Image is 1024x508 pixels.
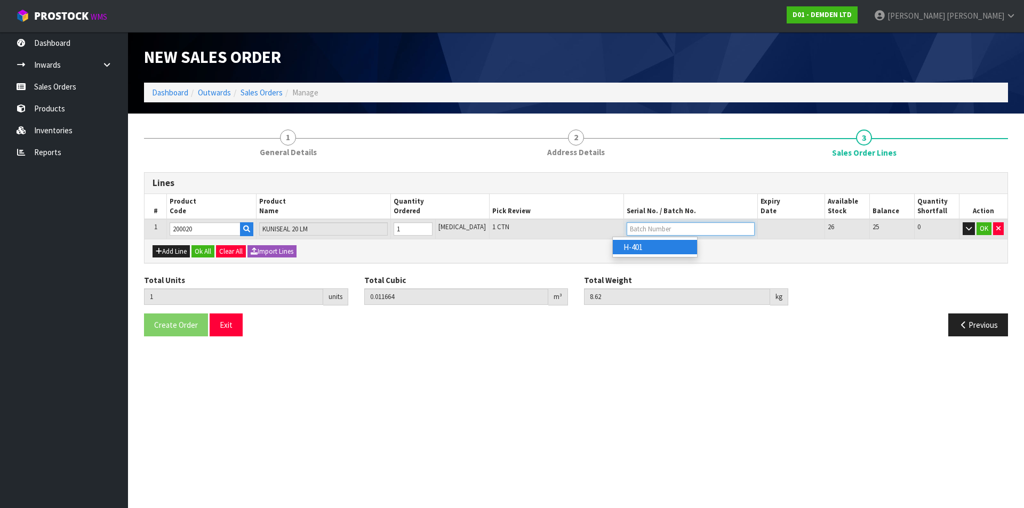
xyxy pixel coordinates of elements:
[828,222,834,231] span: 26
[144,164,1008,345] span: Sales Order Lines
[832,147,897,158] span: Sales Order Lines
[870,194,915,220] th: Balance
[758,194,825,220] th: Expiry Date
[91,12,107,22] small: WMS
[793,10,852,19] strong: D01 - DEMDEN LTD
[825,194,870,220] th: Available Stock
[198,87,231,98] a: Outwards
[144,46,281,68] span: New Sales Order
[259,222,388,236] input: Name
[584,275,632,286] label: Total Weight
[364,288,549,305] input: Total Cubic
[568,130,584,146] span: 2
[584,288,770,305] input: Total Weight
[623,194,758,220] th: Serial No. / Batch No.
[292,87,318,98] span: Manage
[257,194,391,220] th: Product Name
[390,194,489,220] th: Quantity Ordered
[492,222,509,231] span: 1 CTN
[394,222,433,236] input: Qty Ordered
[547,147,605,158] span: Address Details
[144,275,185,286] label: Total Units
[145,194,167,220] th: #
[364,275,406,286] label: Total Cubic
[490,194,624,220] th: Pick Review
[154,222,157,231] span: 1
[280,130,296,146] span: 1
[170,222,241,236] input: Code
[438,222,486,231] span: [MEDICAL_DATA]
[167,194,257,220] th: Product Code
[948,313,1008,336] button: Previous
[153,178,999,188] h3: Lines
[241,87,283,98] a: Sales Orders
[216,245,246,258] button: Clear All
[144,313,208,336] button: Create Order
[247,245,297,258] button: Import Lines
[977,222,991,235] button: OK
[917,222,921,231] span: 0
[191,245,214,258] button: Ok All
[873,222,879,231] span: 25
[770,288,788,305] div: kg
[947,11,1004,21] span: [PERSON_NAME]
[627,222,755,236] input: Batch Number
[152,87,188,98] a: Dashboard
[548,288,568,305] div: m³
[16,9,29,22] img: cube-alt.png
[210,313,243,336] button: Exit
[153,245,190,258] button: Add Line
[260,147,317,158] span: General Details
[887,11,945,21] span: [PERSON_NAME]
[144,288,323,305] input: Total Units
[34,9,89,23] span: ProStock
[154,320,198,330] span: Create Order
[856,130,872,146] span: 3
[613,240,697,254] a: H-401
[959,194,1007,220] th: Action
[915,194,959,220] th: Quantity Shortfall
[323,288,348,305] div: units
